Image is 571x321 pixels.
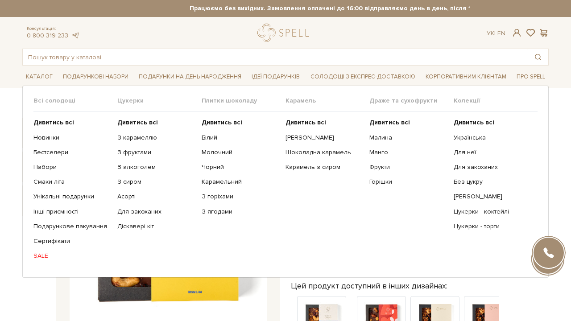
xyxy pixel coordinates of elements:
a: Дивитись всі [369,119,447,127]
div: Ук [487,29,505,37]
a: Горішки [369,178,447,186]
a: З карамеллю [117,134,194,142]
a: Карамельний [202,178,279,186]
a: telegram [70,32,79,39]
a: Білий [202,134,279,142]
a: Чорний [202,163,279,171]
a: Дивитись всі [33,119,111,127]
a: Дивитись всі [285,119,363,127]
a: SALE [33,252,111,260]
span: Консультація: [27,26,79,32]
a: Бестселери [33,148,111,156]
b: Дивитись всі [33,119,74,126]
a: Асорті [117,193,194,201]
a: En [497,29,505,37]
span: | [494,29,496,37]
button: Пошук товару у каталозі [528,49,548,65]
a: Манго [369,148,447,156]
a: Унікальні подарунки [33,193,111,201]
span: Карамель [285,97,369,105]
a: Малина [369,134,447,142]
span: Ідеї подарунків [248,70,303,84]
a: Без цукру [454,178,531,186]
span: Цукерки [117,97,201,105]
b: Дивитись всі [369,119,410,126]
a: Цукерки - коктейлі [454,208,531,216]
div: Каталог [22,86,549,278]
a: З горіхами [202,193,279,201]
a: Цукерки - торти [454,222,531,230]
b: Дивитись всі [454,119,494,126]
a: Корпоративним клієнтам [422,69,510,84]
a: Молочний [202,148,279,156]
a: З фруктами [117,148,194,156]
input: Пошук товару у каталозі [23,49,528,65]
a: З алкоголем [117,163,194,171]
a: Для закоханих [454,163,531,171]
label: Цей продукт доступний в інших дизайнах: [291,281,447,291]
a: 0 800 319 233 [27,32,68,39]
span: Колекції [454,97,538,105]
a: Фрукти [369,163,447,171]
a: Дивитись всі [454,119,531,127]
span: Подарунки на День народження [135,70,245,84]
a: Карамель з сиром [285,163,363,171]
b: Дивитись всі [285,119,326,126]
span: Каталог [22,70,56,84]
span: Всі солодощі [33,97,117,105]
a: З ягодами [202,208,279,216]
a: Шоколадна карамель [285,148,363,156]
a: Українська [454,134,531,142]
a: Солодощі з експрес-доставкою [307,69,419,84]
span: Плитки шоколаду [202,97,285,105]
a: [PERSON_NAME] [454,193,531,201]
a: Для неї [454,148,531,156]
a: Інші приємності [33,208,111,216]
a: [PERSON_NAME] [285,134,363,142]
a: З сиром [117,178,194,186]
a: Набори [33,163,111,171]
a: Для закоханих [117,208,194,216]
b: Дивитись всі [202,119,242,126]
span: Драже та сухофрукти [369,97,453,105]
a: Подарункове пакування [33,222,111,230]
a: Новинки [33,134,111,142]
a: logo [257,24,313,42]
b: Дивитись всі [117,119,158,126]
span: Про Spell [513,70,549,84]
a: Сертифікати [33,237,111,245]
a: Дивитись всі [202,119,279,127]
a: Діскавері кіт [117,222,194,230]
a: Смаки літа [33,178,111,186]
a: Дивитись всі [117,119,194,127]
span: Подарункові набори [59,70,132,84]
